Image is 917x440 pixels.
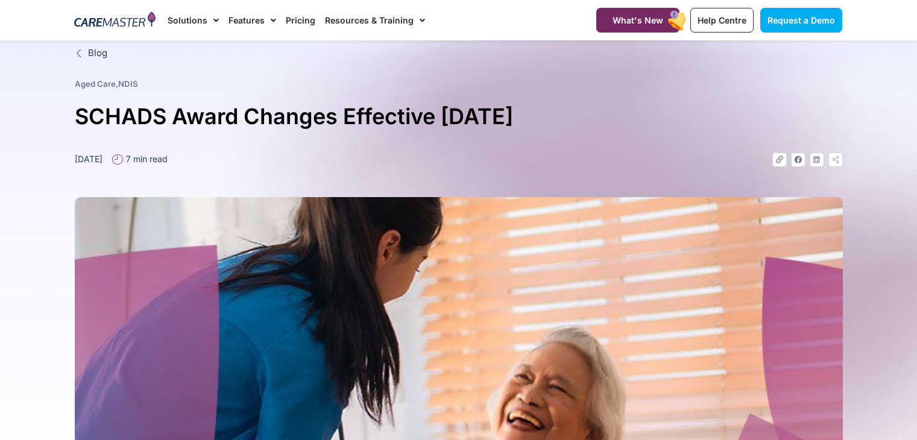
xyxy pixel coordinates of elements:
[613,15,663,25] span: What's New
[75,79,138,89] span: ,
[123,152,168,165] span: 7 min read
[698,15,746,25] span: Help Centre
[74,11,156,30] img: CareMaster Logo
[75,46,843,60] a: Blog
[760,8,842,33] a: Request a Demo
[118,79,138,89] a: NDIS
[75,154,102,164] time: [DATE]
[75,99,843,134] h1: SCHADS Award Changes Effective [DATE]
[75,79,116,89] a: Aged Care
[596,8,679,33] a: What's New
[767,15,835,25] span: Request a Demo
[690,8,754,33] a: Help Centre
[85,46,107,60] span: Blog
